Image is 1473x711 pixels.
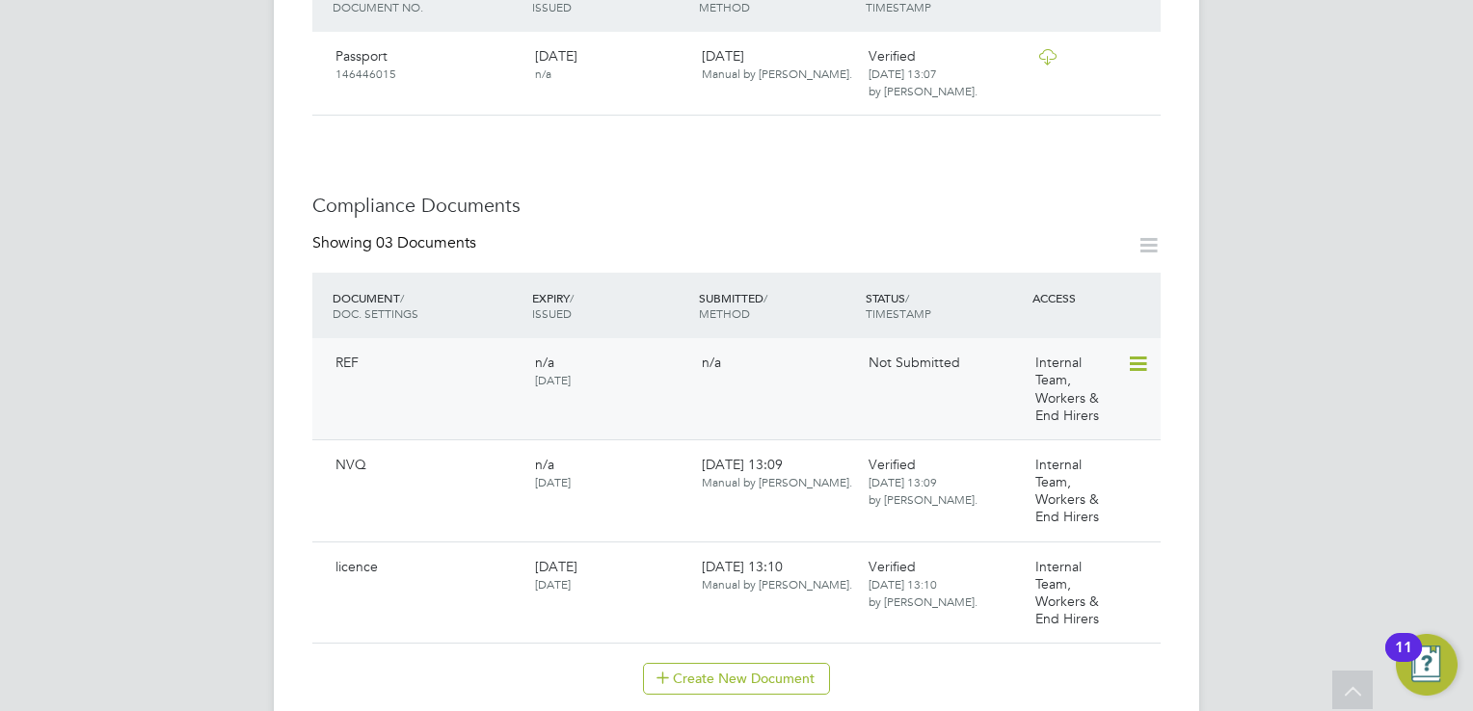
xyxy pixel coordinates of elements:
div: STATUS [861,280,1028,330]
div: Showing [312,233,480,253]
span: Manual by [PERSON_NAME]. [702,66,852,81]
span: n/a [535,456,554,473]
span: Internal Team, Workers & End Hirers [1035,354,1099,424]
span: n/a [535,66,551,81]
span: Not Submitted [869,354,960,371]
div: [DATE] [527,39,694,90]
button: Open Resource Center, 11 new notifications [1396,634,1458,696]
span: 03 Documents [376,233,476,252]
span: n/a [535,354,554,371]
div: Passport [328,39,527,90]
span: DOC. SETTINGS [333,305,418,321]
span: METHOD [699,305,750,321]
div: 11 [1395,647,1412,672]
button: Create New Document [643,663,830,694]
span: TIMESTAMP [866,305,931,321]
span: [DATE] 13:10 by [PERSON_NAME]. [869,576,978,609]
span: / [763,290,767,305]
div: EXPIRY [527,280,694,330]
span: / [905,290,909,305]
span: [DATE] [535,372,571,387]
span: Internal Team, Workers & End Hirers [1035,456,1099,526]
span: Internal Team, Workers & End Hirers [1035,558,1099,628]
span: licence [335,558,378,575]
span: Verified [869,456,916,473]
span: Verified [869,47,916,65]
h3: Compliance Documents [312,193,1161,218]
div: [DATE] [694,39,861,90]
span: NVQ [335,456,366,473]
div: ACCESS [1028,280,1161,315]
span: by [PERSON_NAME]. [869,83,978,98]
span: Verified [869,558,916,575]
span: [DATE] 13:10 [702,558,852,592]
span: [DATE] [535,576,571,592]
span: Manual by [PERSON_NAME]. [702,474,852,489]
div: SUBMITTED [694,280,861,330]
span: [DATE] 13:09 [702,456,852,490]
span: ISSUED [532,305,572,321]
span: n/a [702,354,721,371]
span: [DATE] 13:07 [869,66,937,81]
span: REF [335,354,359,371]
span: Manual by [PERSON_NAME]. [702,576,852,592]
div: DOCUMENT [328,280,527,330]
span: [DATE] 13:09 by [PERSON_NAME]. [869,474,978,507]
span: / [400,290,404,305]
span: [DATE] [535,474,571,489]
span: / [570,290,574,305]
span: 146446015 [335,66,396,81]
span: [DATE] [535,558,577,575]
